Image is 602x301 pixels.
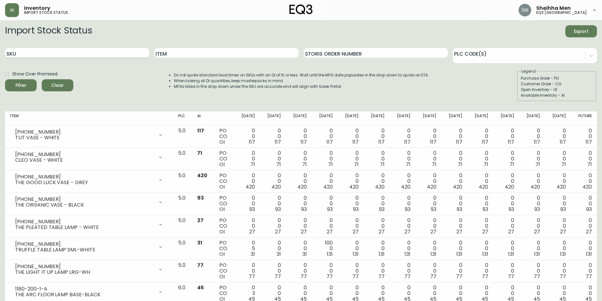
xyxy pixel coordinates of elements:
[353,228,359,235] span: 27
[524,218,540,235] div: 0 0
[421,150,436,167] div: 0 0
[265,262,281,280] div: 0 0
[312,111,338,125] th: [DATE]
[430,250,436,258] span: 131
[570,27,592,35] span: Export
[174,78,429,84] li: When looking at OI quantities, keep masterpacks in mind.
[447,240,462,257] div: 0 0
[472,150,488,167] div: 0 0
[587,161,592,168] span: 71
[458,161,462,168] span: 71
[536,11,587,15] h5: eq3 [GEOGRAPHIC_DATA]
[291,128,307,145] div: 0 0
[301,206,307,213] span: 93
[390,111,416,125] th: [DATE]
[343,262,359,280] div: 0 0
[482,250,488,258] span: 131
[369,195,385,212] div: 0 0
[560,206,566,213] span: 93
[521,69,536,74] legend: Legend
[249,138,255,146] span: 117
[401,183,410,190] span: 420
[15,225,154,230] div: THE PLEATED TABLE LAMP - WHITE
[275,138,281,146] span: 117
[291,195,307,212] div: 0 0
[317,195,333,212] div: 0 0
[173,215,192,238] td: 5.0
[289,4,313,15] img: logo
[586,273,592,280] span: 77
[15,196,154,202] div: [PHONE_NUMBER]
[219,173,229,190] div: PO CO
[343,218,359,235] div: 0 0
[15,264,154,269] div: [PHONE_NUMBER]
[15,286,154,292] div: 1180-200-1-A
[302,161,307,168] span: 71
[286,111,312,125] th: [DATE]
[47,81,68,89] span: Clear
[291,240,307,257] div: 0 0
[430,273,436,280] span: 77
[364,111,390,125] th: [DATE]
[343,128,359,145] div: 0 0
[12,71,58,77] span: Show Over Promised
[239,173,255,190] div: 0 0
[421,195,436,212] div: 0 0
[565,25,597,37] button: Export
[534,206,540,213] span: 93
[576,195,592,212] div: 0 0
[472,262,488,280] div: 0 0
[498,218,514,235] div: 0 0
[275,273,281,280] span: 77
[174,72,429,78] li: Do not quote standard lead times on SKUs with an OI of 10 or less. Wait until the MFG date popula...
[239,128,255,145] div: 0 0
[219,128,229,145] div: PO CO
[534,273,540,280] span: 77
[550,128,566,145] div: 0 0
[550,240,566,257] div: 0 0
[173,260,192,282] td: 5.0
[219,195,229,212] div: PO CO
[404,273,410,280] span: 77
[457,206,462,213] span: 93
[317,240,333,257] div: 100 0
[416,111,441,125] th: [DATE]
[42,79,73,91] button: Clear
[265,240,281,257] div: 0 0
[586,206,592,213] span: 93
[317,173,333,190] div: 0 0
[197,239,202,246] span: 31
[15,157,154,163] div: CLEO VASE - WHITE
[493,111,519,125] th: [DATE]
[10,195,168,209] div: [PHONE_NUMBER]THE ORGANIC VASE - BLACK
[15,292,154,298] div: THE ARC FLOOR LAMP BASE-BLACK
[508,250,514,258] span: 131
[327,250,333,258] span: 131
[369,150,385,167] div: 0 0
[508,138,514,146] span: 117
[447,195,462,212] div: 0 0
[521,81,593,87] div: Customer Order - CO
[483,161,488,168] span: 71
[427,183,436,190] span: 420
[219,138,225,146] span: OI
[271,183,281,190] span: 420
[197,172,207,179] span: 420
[5,111,173,125] th: Item
[421,262,436,280] div: 0 0
[404,228,410,235] span: 27
[302,250,307,258] span: 31
[519,4,531,16] img: cfa6f7b0e1fd34ea0d7b164297c1067f
[404,138,410,146] span: 117
[15,269,154,275] div: THE LIGHT IT UP LAMP LRG-WH
[239,262,255,280] div: 0 0
[249,273,255,280] span: 77
[197,127,204,134] span: 117
[531,183,540,190] span: 420
[508,228,514,235] span: 27
[453,183,462,190] span: 420
[251,250,255,258] span: 31
[369,240,385,257] div: 0 0
[395,150,410,167] div: 0 0
[10,285,168,299] div: 1180-200-1-ATHE ARC FLOOR LAMP BASE-BLACK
